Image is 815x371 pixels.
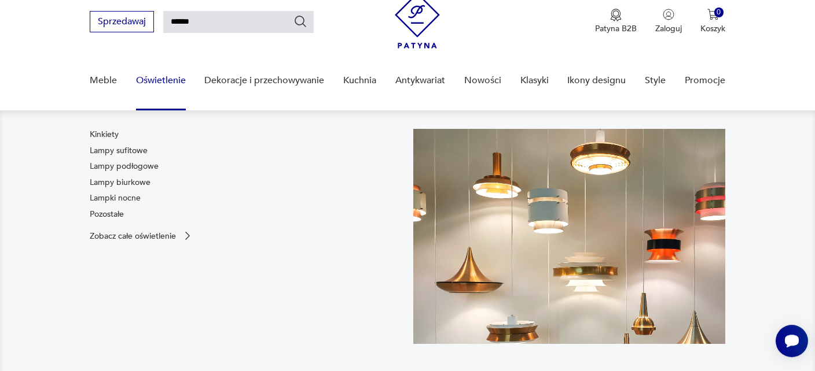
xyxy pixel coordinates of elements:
[90,58,117,103] a: Meble
[90,11,154,32] button: Sprzedawaj
[655,23,682,34] p: Zaloguj
[293,14,307,28] button: Szukaj
[663,9,674,20] img: Ikonka użytkownika
[700,23,725,34] p: Koszyk
[90,230,193,242] a: Zobacz całe oświetlenie
[90,209,124,220] a: Pozostałe
[90,161,159,172] a: Lampy podłogowe
[520,58,549,103] a: Klasyki
[90,232,176,240] p: Zobacz całe oświetlenie
[395,58,445,103] a: Antykwariat
[90,18,154,27] a: Sprzedawaj
[700,9,725,34] button: 0Koszyk
[776,325,808,357] iframe: Smartsupp widget button
[413,129,725,344] img: a9d990cd2508053be832d7f2d4ba3cb1.jpg
[655,9,682,34] button: Zaloguj
[464,58,501,103] a: Nowości
[90,129,119,140] a: Kinkiety
[90,145,148,157] a: Lampy sufitowe
[685,58,725,103] a: Promocje
[204,58,324,103] a: Dekoracje i przechowywanie
[610,9,622,21] img: Ikona medalu
[90,192,141,204] a: Lampki nocne
[707,9,719,20] img: Ikona koszyka
[343,58,376,103] a: Kuchnia
[90,177,150,188] a: Lampy biurkowe
[595,9,637,34] button: Patyna B2B
[595,9,637,34] a: Ikona medaluPatyna B2B
[567,58,626,103] a: Ikony designu
[136,58,186,103] a: Oświetlenie
[645,58,666,103] a: Style
[714,8,724,17] div: 0
[595,23,637,34] p: Patyna B2B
